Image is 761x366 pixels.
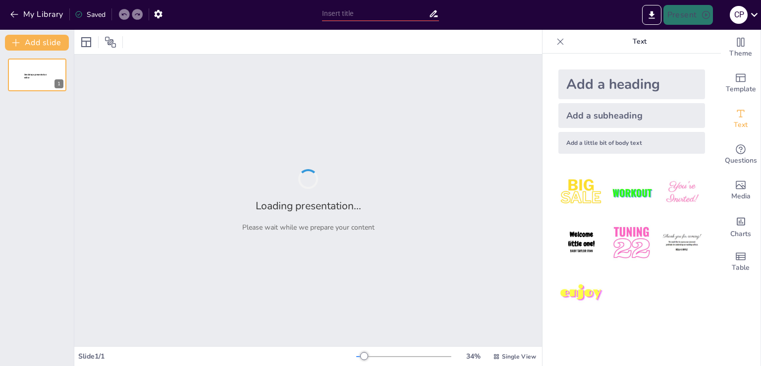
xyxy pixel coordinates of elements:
[725,155,757,166] span: Questions
[75,10,106,19] div: Saved
[721,244,761,280] div: Add a table
[721,30,761,65] div: Change the overall theme
[558,132,705,154] div: Add a little bit of body text
[78,352,356,361] div: Slide 1 / 1
[659,220,705,266] img: 6.jpeg
[256,199,361,213] h2: Loading presentation...
[731,191,751,202] span: Media
[732,262,750,273] span: Table
[721,101,761,137] div: Add text boxes
[461,352,485,361] div: 34 %
[558,220,604,266] img: 4.jpeg
[8,59,66,91] div: 1
[721,208,761,244] div: Add charts and graphs
[242,223,375,232] p: Please wait while we prepare your content
[322,6,429,21] input: Insert title
[721,65,761,101] div: Add ready made slides
[608,220,654,266] img: 5.jpeg
[558,69,705,99] div: Add a heading
[78,34,94,50] div: Layout
[730,5,748,25] button: C P
[608,170,654,216] img: 2.jpeg
[502,353,536,361] span: Single View
[726,84,756,95] span: Template
[5,35,69,51] button: Add slide
[734,120,748,130] span: Text
[721,173,761,208] div: Add images, graphics, shapes or video
[568,30,711,54] p: Text
[729,48,752,59] span: Theme
[721,137,761,173] div: Get real-time input from your audience
[663,5,713,25] button: Present
[558,270,604,316] img: 7.jpeg
[54,79,63,88] div: 1
[105,36,116,48] span: Position
[24,73,47,79] span: Sendsteps presentation editor
[7,6,67,22] button: My Library
[558,170,604,216] img: 1.jpeg
[730,6,748,24] div: C P
[642,5,661,25] button: Export to PowerPoint
[558,103,705,128] div: Add a subheading
[659,170,705,216] img: 3.jpeg
[730,229,751,240] span: Charts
